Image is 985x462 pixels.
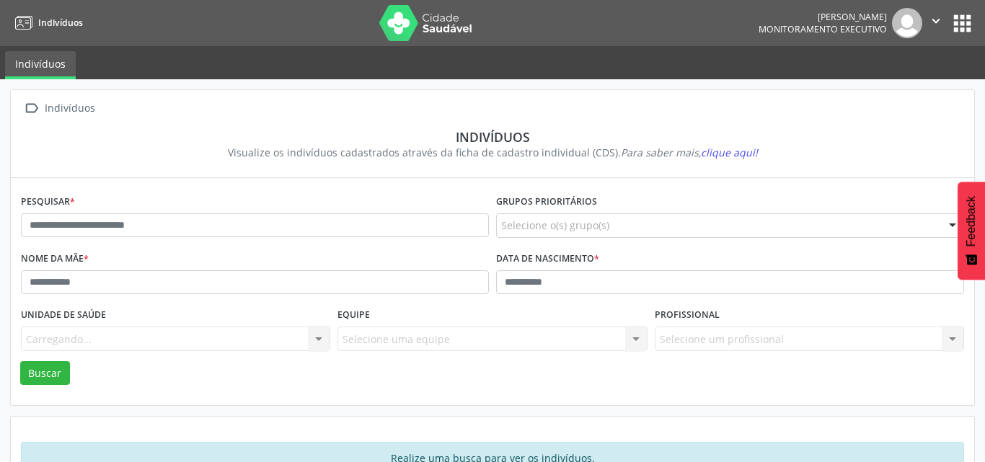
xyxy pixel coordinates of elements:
label: Profissional [655,304,720,326]
a:  Indivíduos [21,98,97,119]
button: apps [950,11,975,36]
i:  [928,13,944,29]
button: Buscar [20,361,70,386]
label: Grupos prioritários [496,191,597,213]
label: Pesquisar [21,191,75,213]
a: Indivíduos [5,51,76,79]
label: Equipe [337,304,370,326]
button: Feedback - Mostrar pesquisa [958,182,985,280]
span: Indivíduos [38,17,83,29]
i:  [21,98,42,119]
button:  [922,8,950,38]
span: clique aqui! [701,146,758,159]
div: Indivíduos [42,98,97,119]
span: Monitoramento Executivo [759,23,887,35]
span: Selecione o(s) grupo(s) [501,218,609,233]
i: Para saber mais, [621,146,758,159]
div: Indivíduos [31,129,954,145]
label: Data de nascimento [496,248,599,270]
div: [PERSON_NAME] [759,11,887,23]
a: Indivíduos [10,11,83,35]
div: Visualize os indivíduos cadastrados através da ficha de cadastro individual (CDS). [31,145,954,160]
img: img [892,8,922,38]
label: Unidade de saúde [21,304,106,326]
label: Nome da mãe [21,248,89,270]
span: Feedback [965,196,978,246]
